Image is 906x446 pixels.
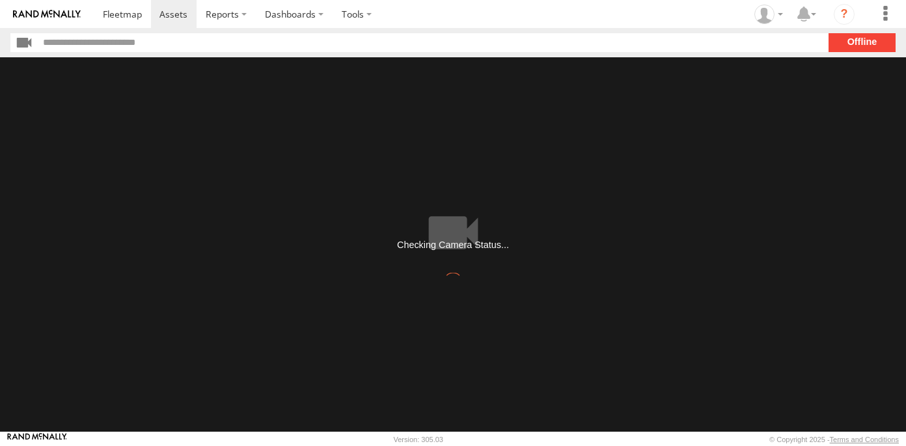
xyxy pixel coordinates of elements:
div: Barbara McNamee [750,5,788,24]
i: ? [834,4,855,25]
div: © Copyright 2025 - [769,436,899,443]
img: rand-logo.svg [13,10,81,19]
a: Terms and Conditions [830,436,899,443]
div: Version: 305.03 [394,436,443,443]
a: Visit our Website [7,433,67,446]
